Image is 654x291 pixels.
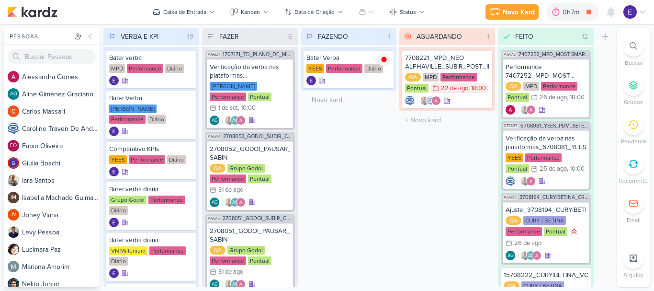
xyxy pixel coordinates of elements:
div: L e v y P e s s o a [22,227,100,237]
div: Performance [541,82,577,91]
div: 1 [384,32,395,42]
div: 31 de ago [218,187,243,193]
p: IM [11,195,16,200]
p: Recorrente [619,176,648,185]
span: CT1337 [503,123,519,128]
span: 6708081_YEES_PDM_SETEMBRO [520,123,589,128]
div: Bater verba diaria [109,185,193,194]
div: Performance [148,196,185,204]
div: Diário [109,257,128,266]
div: Ajuste_3708194_CURY|BETINA_CRIAÇÃO_TEXTO_CAMPANHA_META_V3 [506,206,586,214]
div: , 18:00 [567,94,585,101]
img: Eduardo Quaresma [109,127,119,136]
div: Pontual [506,93,529,102]
div: Pessoas [8,32,73,41]
p: AG [232,282,238,287]
div: Pontual [405,84,428,93]
div: Colaboradores: Iara Santos, Aline Gimenez Graciano, Alessandra Gomes [222,279,246,289]
img: Alessandra Gomes [506,105,515,115]
img: Alessandra Gomes [236,116,246,125]
div: Performance [525,153,562,162]
p: AG [232,200,238,205]
div: Grupo Godoi [227,246,265,255]
img: Giulia Boschi [8,157,19,169]
img: Iara Santos [520,105,530,115]
img: kardz.app [8,6,57,18]
img: Alessandra Gomes [526,176,536,186]
div: Isabella Machado Guimarães [8,192,19,203]
div: Grupo Godoi [227,164,265,173]
div: Criador(a): Aline Gimenez Graciano [210,116,219,125]
div: Criador(a): Aline Gimenez Graciano [210,279,219,289]
div: 0h7m [563,7,582,17]
div: Novo Kard [503,7,535,17]
img: Eduardo Quaresma [109,167,119,176]
div: Aline Gimenez Graciano [230,279,240,289]
div: Criador(a): Caroline Traven De Andrade [405,96,415,105]
img: Alessandra Gomes [431,96,441,105]
div: Diário [167,155,186,164]
span: AG510 [207,134,221,139]
p: AG [232,118,238,123]
img: Iara Santos [520,251,530,260]
span: 7407252_MPD_MOST SMART_CAMPANHA INVESTIDORES [519,52,589,57]
button: Novo Kard [485,4,539,20]
div: N e l i t o J u n i o r [22,279,100,289]
div: Colaboradores: Iara Santos, Caroline Traven De Andrade, Alessandra Gomes [417,96,441,105]
img: Caroline Traven De Andrade [426,96,435,105]
img: Iara Santos [8,175,19,186]
div: M a r i a n a A m o r i m [22,262,100,272]
div: Fabio Oliveira [8,140,19,151]
img: Lucimara Paz [8,244,19,255]
div: 31 de ago [218,269,243,275]
div: Pontual [248,256,271,265]
div: Performance 7407252_MPD_MOST SMART_CAMPANHA INVESTIDORES [506,63,586,80]
div: Aline Gimenez Graciano [506,251,515,260]
div: Aline Gimenez Graciano [210,279,219,289]
p: AG [212,282,218,287]
div: Criador(a): Aline Gimenez Graciano [506,251,515,260]
div: Bater Verba [109,94,193,103]
div: Verificação da verba nas plataformas 1707171_TD_PLANO_DE_MIDIA_SETEMBRO+OUTUBRO [210,63,290,80]
div: [PERSON_NAME] [210,82,257,91]
div: Aline Gimenez Graciano [230,116,240,125]
div: Aline Gimenez Graciano [8,88,19,100]
img: tracking [377,53,391,66]
p: AG [507,254,514,258]
div: YEES [109,155,127,164]
div: Aline Gimenez Graciano [210,198,219,207]
img: Eduardo Quaresma [109,218,119,227]
div: Aline Gimenez Graciano [526,251,536,260]
div: Pontual [248,175,271,183]
div: Colaboradores: Iara Santos, Alessandra Gomes [518,105,536,115]
div: Performance [326,64,362,73]
div: 2708051_GODOI_PAUSAR_ANUNCIO_AB SABIN [210,227,290,244]
div: Criador(a): Alessandra Gomes [506,105,515,115]
div: Comparativo KPIs [109,145,193,153]
p: Arquivo [623,271,643,279]
div: 12 [578,32,592,42]
div: QA [210,164,226,173]
span: AG172 [503,52,517,57]
img: Iara Santos [225,198,234,207]
div: Verificação da verba nas plataformas_6708081_YEES_PDM_SETEMBRO [506,134,586,151]
img: Alessandra Gomes [236,198,246,207]
p: AG [212,200,218,205]
div: G i u l i a B o s c h i [22,158,100,168]
img: Caroline Traven De Andrade [8,123,19,134]
div: Performance [210,256,246,265]
img: Eduardo Quaresma [109,76,119,85]
div: Colaboradores: Iara Santos, Aline Gimenez Graciano, Alessandra Gomes [518,251,541,260]
div: 22 de ago [441,85,468,92]
div: I a r a S a n t o s [22,175,100,186]
div: A l e s s a n d r a G o m e s [22,72,100,82]
div: VN Millenium [109,246,147,255]
p: Email [627,216,641,224]
div: 1 de set [218,105,238,111]
img: Carlos Massari [8,105,19,117]
span: 1707171_TD_PLANO_DE_MIDIA_SETEMBRO+OUTUBRO [223,52,293,57]
div: CURY | BETINA [523,216,566,225]
div: 26 de ago [514,240,541,246]
div: Aline Gimenez Graciano [230,198,240,207]
div: Performance [506,227,542,236]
